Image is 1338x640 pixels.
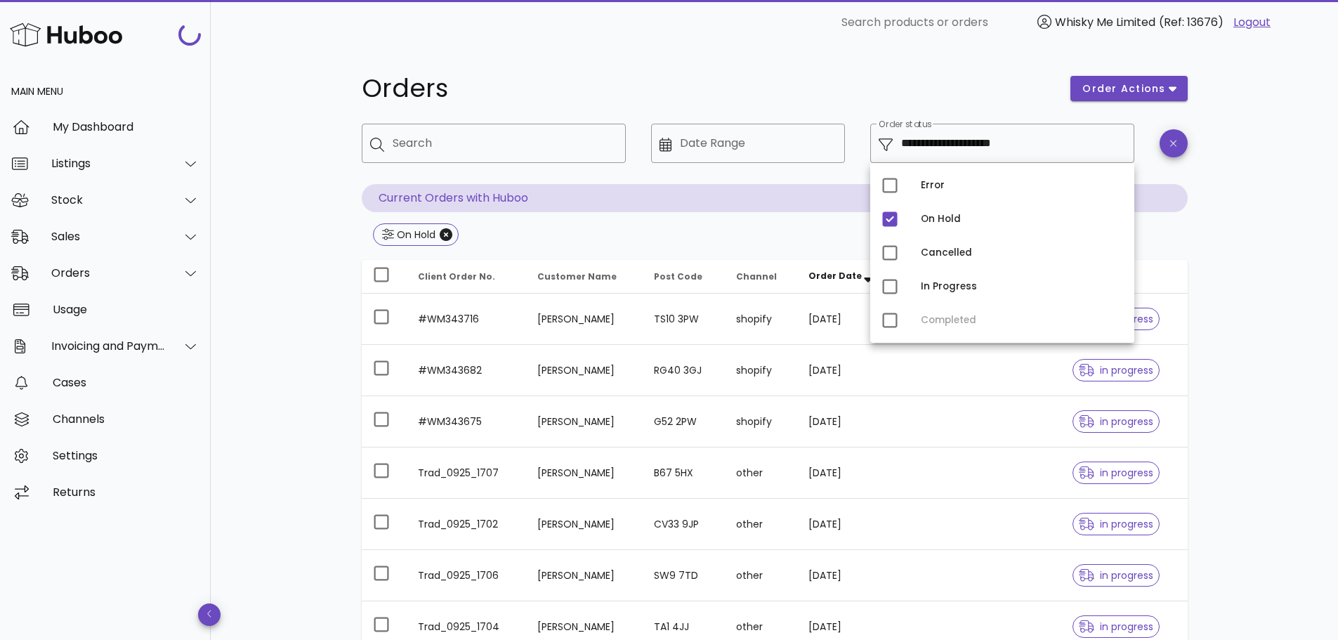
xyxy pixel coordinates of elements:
[53,449,199,462] div: Settings
[526,294,643,345] td: [PERSON_NAME]
[643,294,724,345] td: TS10 3PW
[407,550,526,601] td: Trad_0925_1706
[394,228,435,242] div: On Hold
[725,345,798,396] td: shopify
[53,303,199,316] div: Usage
[643,448,724,499] td: B67 5HX
[1233,14,1271,31] a: Logout
[526,345,643,396] td: [PERSON_NAME]
[526,448,643,499] td: [PERSON_NAME]
[1079,417,1153,426] span: in progress
[1079,519,1153,529] span: in progress
[921,214,1123,225] div: On Hold
[797,294,899,345] td: [DATE]
[643,345,724,396] td: RG40 3GJ
[1079,622,1153,632] span: in progress
[53,485,199,499] div: Returns
[51,157,166,170] div: Listings
[407,260,526,294] th: Client Order No.
[654,270,702,282] span: Post Code
[725,294,798,345] td: shopify
[725,499,798,550] td: other
[808,270,862,282] span: Order Date
[407,448,526,499] td: Trad_0925_1707
[10,20,122,50] img: Huboo Logo
[921,281,1123,292] div: In Progress
[407,396,526,448] td: #WM343675
[1159,14,1224,30] span: (Ref: 13676)
[53,120,199,133] div: My Dashboard
[418,270,495,282] span: Client Order No.
[51,193,166,207] div: Stock
[1055,14,1155,30] span: Whisky Me Limited
[736,270,777,282] span: Channel
[362,76,1054,101] h1: Orders
[1082,81,1166,96] span: order actions
[53,412,199,426] div: Channels
[407,294,526,345] td: #WM343716
[725,396,798,448] td: shopify
[797,396,899,448] td: [DATE]
[53,376,199,389] div: Cases
[725,448,798,499] td: other
[526,396,643,448] td: [PERSON_NAME]
[643,550,724,601] td: SW9 7TD
[51,339,166,353] div: Invoicing and Payments
[51,230,166,243] div: Sales
[725,550,798,601] td: other
[1070,76,1187,101] button: order actions
[526,260,643,294] th: Customer Name
[921,180,1123,191] div: Error
[407,345,526,396] td: #WM343682
[921,247,1123,259] div: Cancelled
[1079,570,1153,580] span: in progress
[1079,468,1153,478] span: in progress
[643,260,724,294] th: Post Code
[797,345,899,396] td: [DATE]
[797,550,899,601] td: [DATE]
[407,499,526,550] td: Trad_0925_1702
[643,396,724,448] td: G52 2PW
[797,448,899,499] td: [DATE]
[440,228,452,241] button: Close
[362,184,1188,212] p: Current Orders with Huboo
[1079,365,1153,375] span: in progress
[725,260,798,294] th: Channel
[879,119,931,130] label: Order status
[537,270,617,282] span: Customer Name
[797,499,899,550] td: [DATE]
[526,550,643,601] td: [PERSON_NAME]
[797,260,899,294] th: Order Date: Sorted descending. Activate to remove sorting.
[526,499,643,550] td: [PERSON_NAME]
[643,499,724,550] td: CV33 9JP
[51,266,166,280] div: Orders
